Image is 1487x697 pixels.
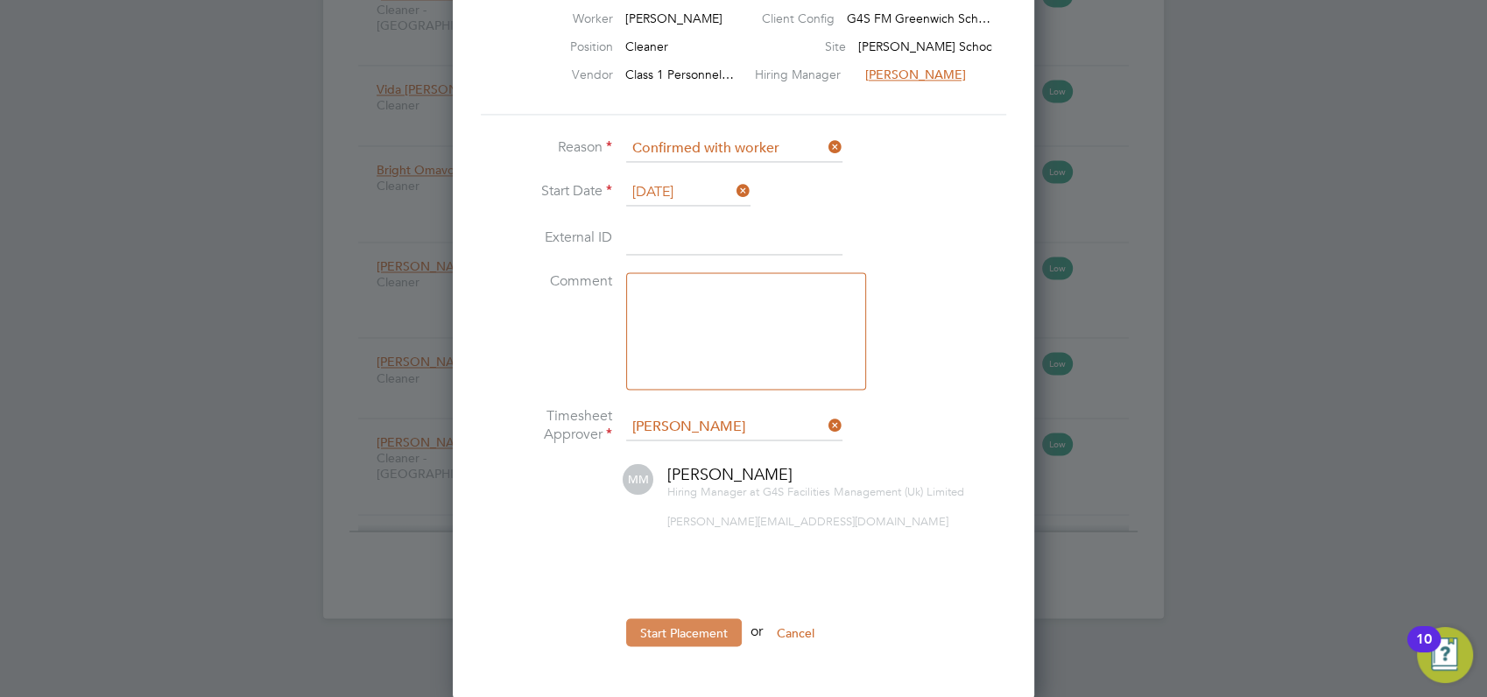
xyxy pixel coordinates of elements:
label: External ID [481,229,612,247]
label: Position [517,39,613,54]
span: Cleaner [625,39,668,54]
label: Start Date [481,182,612,201]
label: Timesheet Approver [481,407,612,444]
label: Site [776,39,846,54]
span: G4S Facilities Management (Uk) Limited [763,484,964,499]
label: Comment [481,272,612,291]
input: Search for... [626,414,842,440]
label: Reason [481,138,612,157]
label: Hiring Manager [754,67,852,82]
span: G4S FM Greenwich Sch… [847,11,990,26]
span: MM [623,464,653,495]
label: Vendor [517,67,613,82]
span: Hiring Manager at [667,484,759,499]
span: [PERSON_NAME][EMAIL_ADDRESS][DOMAIN_NAME] [667,514,948,529]
span: [PERSON_NAME] [667,464,793,484]
li: or [481,618,1006,664]
label: Worker [517,11,613,26]
input: Select one [626,180,751,206]
span: Class 1 Personnel… [625,67,734,82]
span: [PERSON_NAME] [864,67,965,82]
label: Client Config [762,11,835,26]
span: [PERSON_NAME] School… [858,39,1008,54]
span: [PERSON_NAME] [625,11,722,26]
button: Start Placement [626,618,742,646]
input: Select one [626,136,842,162]
div: 10 [1416,639,1432,662]
button: Cancel [763,618,828,646]
button: Open Resource Center, 10 new notifications [1417,627,1473,683]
